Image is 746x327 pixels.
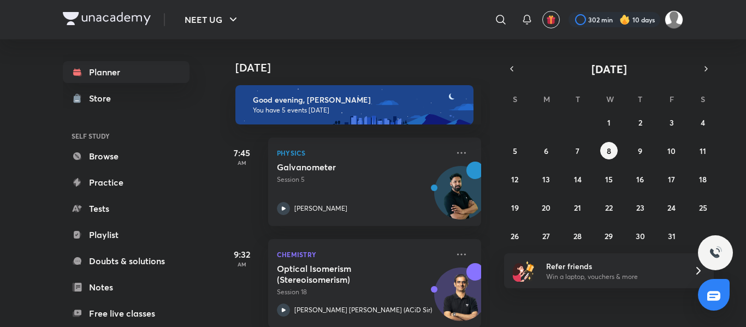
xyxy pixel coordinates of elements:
[631,170,649,188] button: October 16, 2025
[435,274,487,326] img: Avatar
[668,231,676,241] abbr: October 31, 2025
[636,203,644,213] abbr: October 23, 2025
[638,146,642,156] abbr: October 9, 2025
[569,227,587,245] button: October 28, 2025
[605,174,613,185] abbr: October 15, 2025
[667,203,676,213] abbr: October 24, 2025
[600,114,618,131] button: October 1, 2025
[591,62,627,76] span: [DATE]
[519,61,698,76] button: [DATE]
[663,142,680,159] button: October 10, 2025
[220,261,264,267] p: AM
[178,9,246,31] button: NEET UG
[544,146,548,156] abbr: October 6, 2025
[600,199,618,216] button: October 22, 2025
[670,117,674,128] abbr: October 3, 2025
[668,174,675,185] abbr: October 17, 2025
[574,174,582,185] abbr: October 14, 2025
[542,231,550,241] abbr: October 27, 2025
[277,162,413,173] h5: Galvanometer
[600,142,618,159] button: October 8, 2025
[663,114,680,131] button: October 3, 2025
[63,171,190,193] a: Practice
[605,203,613,213] abbr: October 22, 2025
[607,117,611,128] abbr: October 1, 2025
[631,199,649,216] button: October 23, 2025
[511,203,519,213] abbr: October 19, 2025
[638,94,642,104] abbr: Thursday
[569,142,587,159] button: October 7, 2025
[63,276,190,298] a: Notes
[63,12,151,25] img: Company Logo
[569,170,587,188] button: October 14, 2025
[569,199,587,216] button: October 21, 2025
[576,94,580,104] abbr: Tuesday
[435,172,487,224] img: Avatar
[600,227,618,245] button: October 29, 2025
[506,227,524,245] button: October 26, 2025
[699,203,707,213] abbr: October 25, 2025
[542,174,550,185] abbr: October 13, 2025
[619,14,630,25] img: streak
[606,94,614,104] abbr: Wednesday
[670,94,674,104] abbr: Friday
[631,114,649,131] button: October 2, 2025
[63,302,190,324] a: Free live classes
[607,146,611,156] abbr: October 8, 2025
[667,146,676,156] abbr: October 10, 2025
[546,272,680,282] p: Win a laptop, vouchers & more
[63,61,190,83] a: Planner
[600,170,618,188] button: October 15, 2025
[513,146,517,156] abbr: October 5, 2025
[294,305,432,315] p: [PERSON_NAME] [PERSON_NAME] (ACiD Sir)
[506,199,524,216] button: October 19, 2025
[63,145,190,167] a: Browse
[636,231,645,241] abbr: October 30, 2025
[631,227,649,245] button: October 30, 2025
[277,287,448,297] p: Session 18
[546,15,556,25] img: avatar
[638,117,642,128] abbr: October 2, 2025
[709,246,722,259] img: ttu
[663,170,680,188] button: October 17, 2025
[537,227,555,245] button: October 27, 2025
[506,170,524,188] button: October 12, 2025
[253,95,464,105] h6: Good evening, [PERSON_NAME]
[636,174,644,185] abbr: October 16, 2025
[277,263,413,285] h5: Optical Isomerism (Stereoisomerism)
[699,174,707,185] abbr: October 18, 2025
[542,203,550,213] abbr: October 20, 2025
[220,159,264,166] p: AM
[63,224,190,246] a: Playlist
[63,12,151,28] a: Company Logo
[220,146,264,159] h5: 7:45
[63,250,190,272] a: Doubts & solutions
[63,127,190,145] h6: SELF STUDY
[513,94,517,104] abbr: Sunday
[663,199,680,216] button: October 24, 2025
[235,85,473,124] img: evening
[605,231,613,241] abbr: October 29, 2025
[573,231,582,241] abbr: October 28, 2025
[576,146,579,156] abbr: October 7, 2025
[537,142,555,159] button: October 6, 2025
[89,92,117,105] div: Store
[511,231,519,241] abbr: October 26, 2025
[701,94,705,104] abbr: Saturday
[543,94,550,104] abbr: Monday
[506,142,524,159] button: October 5, 2025
[220,248,264,261] h5: 9:32
[694,199,712,216] button: October 25, 2025
[542,11,560,28] button: avatar
[511,174,518,185] abbr: October 12, 2025
[546,260,680,272] h6: Refer friends
[235,61,492,74] h4: [DATE]
[694,114,712,131] button: October 4, 2025
[574,203,581,213] abbr: October 21, 2025
[513,260,535,282] img: referral
[700,146,706,156] abbr: October 11, 2025
[694,170,712,188] button: October 18, 2025
[665,10,683,29] img: Amisha Rani
[537,199,555,216] button: October 20, 2025
[253,106,464,115] p: You have 5 events [DATE]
